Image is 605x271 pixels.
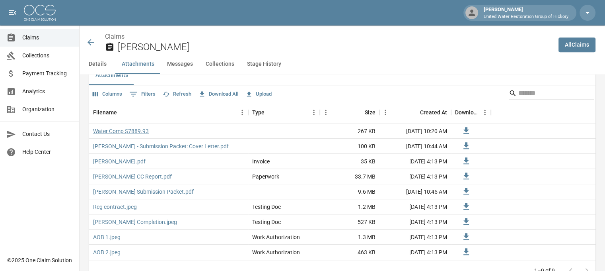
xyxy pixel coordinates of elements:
div: [DATE] 4:13 PM [379,214,451,230]
button: Refresh [161,88,193,100]
span: Organization [22,105,73,114]
button: Attachments [115,55,161,74]
div: 33.7 MB [320,169,379,184]
div: [DATE] 4:13 PM [379,245,451,260]
div: [DATE] 4:13 PM [379,199,451,214]
span: Payment Tracking [22,69,73,78]
img: ocs-logo-white-transparent.png [24,5,56,21]
button: Attachments [89,66,134,85]
button: Select columns [91,88,124,100]
div: © 2025 One Claim Solution [7,256,72,264]
div: Download [455,101,479,124]
button: Menu [308,106,320,118]
a: [PERSON_NAME].pdf [93,157,146,165]
span: Help Center [22,148,73,156]
a: Claims [105,33,125,40]
span: Analytics [22,87,73,96]
div: Search [509,87,594,101]
div: Paperwork [252,173,279,181]
div: 267 KB [320,124,379,139]
div: Size [365,101,375,124]
div: [DATE] 10:20 AM [379,124,451,139]
div: Created At [420,101,447,124]
div: 1.2 MB [320,199,379,214]
div: 100 KB [320,139,379,154]
div: 463 KB [320,245,379,260]
div: Filename [89,101,248,124]
div: [DATE] 4:13 PM [379,154,451,169]
div: [DATE] 4:13 PM [379,169,451,184]
a: Water Comp $7889.93 [93,127,149,135]
a: [PERSON_NAME] Submission Packet.pdf [93,188,194,196]
span: Claims [22,33,73,42]
button: Menu [379,106,391,118]
div: related-list tabs [89,66,595,85]
div: anchor tabs [80,55,605,74]
button: Menu [236,106,248,118]
button: Menu [479,106,491,118]
div: [DATE] 10:44 AM [379,139,451,154]
div: Filename [93,101,117,124]
div: [DATE] 10:45 AM [379,184,451,199]
div: Testing Doc [252,203,281,211]
button: open drawer [5,5,21,21]
a: AOB 1.jpeg [93,233,121,241]
div: Size [320,101,379,124]
a: [PERSON_NAME] Completion.jpeg [93,218,177,226]
div: Work Authorization [252,248,300,256]
button: Details [80,55,115,74]
a: [PERSON_NAME] CC Report.pdf [93,173,172,181]
div: Testing Doc [252,218,281,226]
a: AOB 2.jpeg [93,248,121,256]
span: Collections [22,51,73,60]
div: 1.3 MB [320,230,379,245]
button: Stage History [241,55,288,74]
div: 527 KB [320,214,379,230]
h2: [PERSON_NAME] [118,41,552,53]
a: [PERSON_NAME] - Submission Packet: Cover Letter.pdf [93,142,229,150]
div: 9.6 MB [320,184,379,199]
button: Download All [196,88,240,100]
div: Type [252,101,265,124]
span: Contact Us [22,130,73,138]
button: Collections [199,55,241,74]
a: AllClaims [558,37,595,52]
button: Show filters [127,88,158,100]
div: Type [248,101,320,124]
button: Menu [320,106,332,118]
a: Reg contract.jpeg [93,203,137,211]
button: Messages [161,55,199,74]
button: Upload [243,88,274,100]
div: Created At [379,101,451,124]
nav: breadcrumb [105,32,552,41]
div: 35 KB [320,154,379,169]
div: [DATE] 4:13 PM [379,230,451,245]
div: Invoice [252,157,270,165]
div: Work Authorization [252,233,300,241]
div: Download [451,101,491,124]
div: [PERSON_NAME] [480,6,572,20]
p: United Water Restoration Group of Hickory [484,14,568,20]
